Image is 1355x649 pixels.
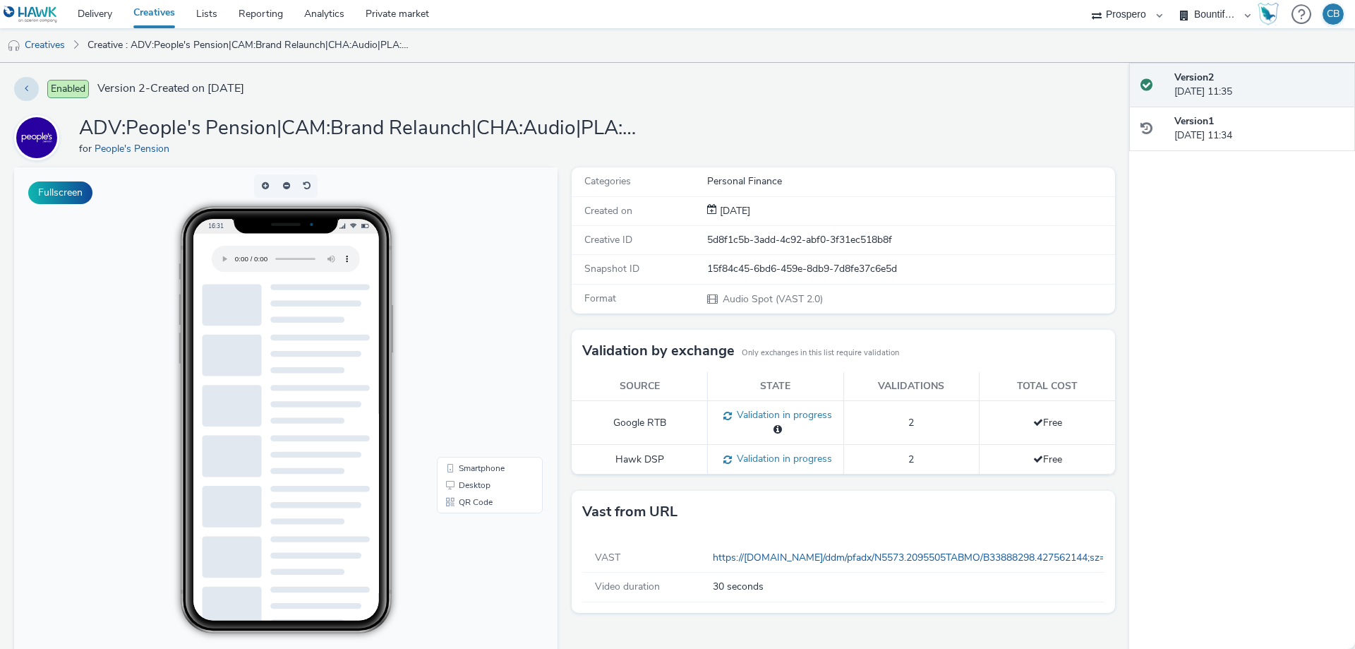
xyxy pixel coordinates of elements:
[717,204,750,218] span: [DATE]
[572,401,708,445] td: Google RTB
[79,142,95,155] span: for
[707,262,1114,276] div: 15f84c45-6bd6-459e-8db9-7d8fe37c6e5d
[584,292,616,305] span: Format
[95,142,175,155] a: People's Pension
[7,39,21,53] img: audio
[843,372,980,401] th: Validations
[1258,3,1284,25] a: Hawk Academy
[584,174,631,188] span: Categories
[28,181,92,204] button: Fullscreen
[426,309,526,326] li: Desktop
[445,314,476,322] span: Desktop
[595,551,620,564] span: VAST
[732,452,832,465] span: Validation in progress
[572,372,708,401] th: Source
[1174,114,1214,128] strong: Version 1
[47,80,89,98] span: Enabled
[707,174,1114,189] div: Personal Finance
[97,81,244,97] span: Version 2 - Created on [DATE]
[908,416,914,429] span: 2
[582,501,677,523] h3: Vast from URL
[721,292,823,306] span: Audio Spot (VAST 2.0)
[79,115,644,142] h1: ADV:People's Pension|CAM:Brand Relaunch|CHA:Audio|PLA:Prospero|INV:[PERSON_NAME] |TEC:|PHA:|OBJ:A...
[4,6,58,23] img: undefined Logo
[14,131,65,144] a: People's Pension
[908,453,914,466] span: 2
[194,54,210,62] span: 16:31
[742,347,899,359] small: Only exchanges in this list require validation
[584,262,639,275] span: Snapshot ID
[80,28,419,62] a: Creative : ADV:People's Pension|CAM:Brand Relaunch|CHA:Audio|PLA:Prospero|INV:[PERSON_NAME] |TEC:...
[708,372,844,401] th: State
[713,580,764,594] span: 30 seconds
[572,445,708,475] td: Hawk DSP
[584,204,632,218] span: Created on
[426,292,526,309] li: Smartphone
[426,326,526,343] li: QR Code
[707,233,1114,247] div: 5d8f1c5b-3add-4c92-abf0-3f31ec518b8f
[1258,3,1279,25] img: Hawk Academy
[1174,114,1344,143] div: [DATE] 11:34
[582,340,735,362] h3: Validation by exchange
[445,331,478,339] span: QR Code
[595,580,660,593] span: Video duration
[1033,416,1062,429] span: Free
[584,233,632,246] span: Creative ID
[980,372,1116,401] th: Total cost
[1174,71,1214,84] strong: Version 2
[717,204,750,218] div: Creation 22 August 2025, 11:34
[1327,4,1339,25] div: CB
[16,117,57,158] img: People's Pension
[732,408,832,422] span: Validation in progress
[1033,453,1062,466] span: Free
[1174,71,1344,100] div: [DATE] 11:35
[445,297,490,305] span: Smartphone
